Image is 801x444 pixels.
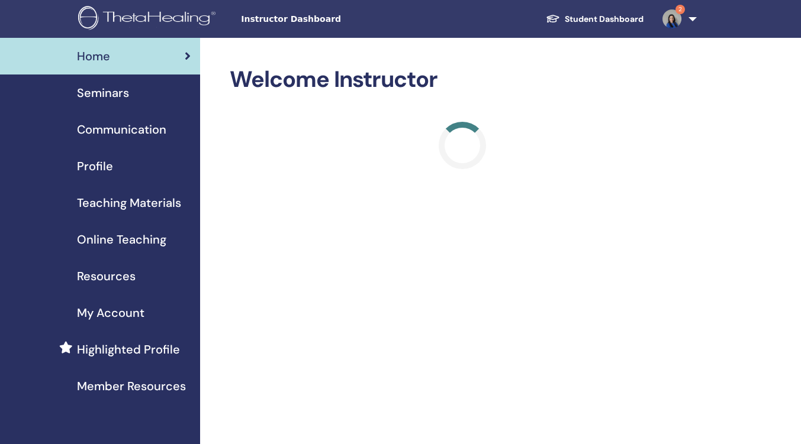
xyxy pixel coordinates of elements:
[536,8,653,30] a: Student Dashboard
[77,304,144,322] span: My Account
[77,84,129,102] span: Seminars
[77,121,166,138] span: Communication
[77,341,180,358] span: Highlighted Profile
[77,267,136,285] span: Resources
[78,6,220,33] img: logo.png
[675,5,685,14] span: 2
[241,13,419,25] span: Instructor Dashboard
[77,377,186,395] span: Member Resources
[77,194,181,212] span: Teaching Materials
[77,157,113,175] span: Profile
[77,231,166,248] span: Online Teaching
[546,14,560,24] img: graduation-cap-white.svg
[662,9,681,28] img: default.jpg
[230,66,694,93] h2: Welcome Instructor
[77,47,110,65] span: Home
